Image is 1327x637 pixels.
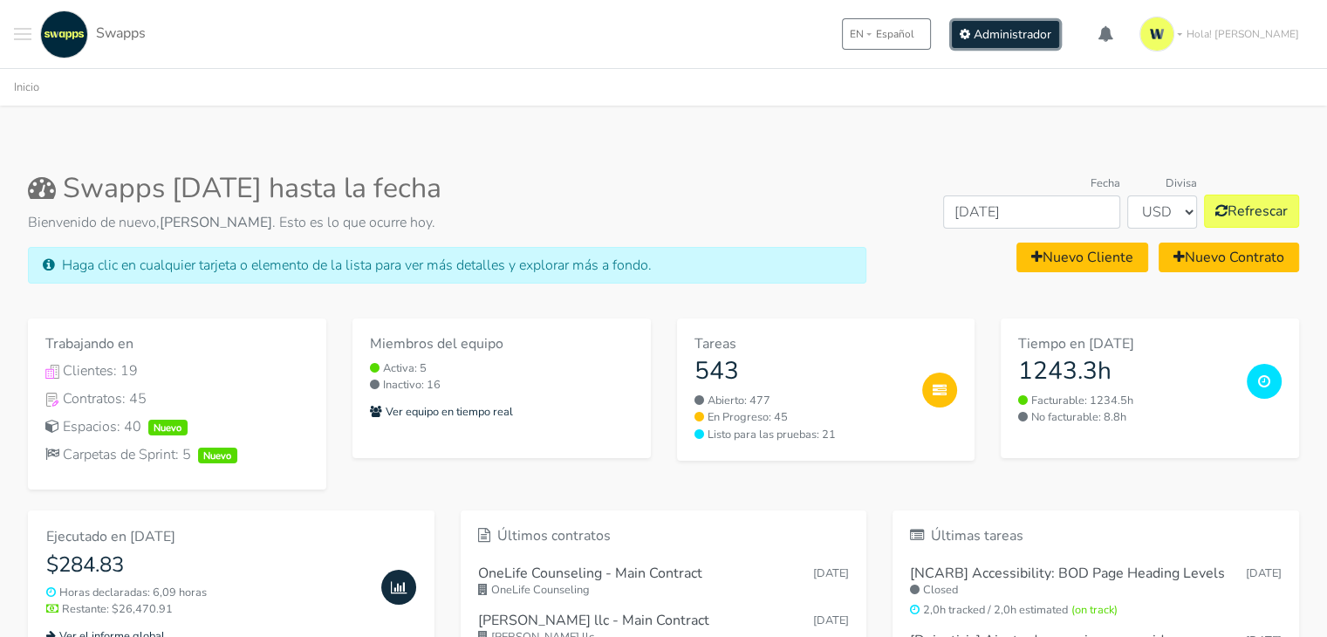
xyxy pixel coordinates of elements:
img: swapps-linkedin-v2.jpg [40,10,88,58]
span: Hola! [PERSON_NAME] [1187,26,1299,42]
button: Refrescar [1204,195,1299,228]
a: Icono ContratosContratos: 45 [45,388,309,409]
h3: 1243.3h [1018,357,1233,387]
small: 2,0h tracked / 2,0h estimated [910,602,1282,619]
span: Nuevo [148,420,188,435]
a: Hola! [PERSON_NAME] [1132,10,1313,58]
button: ENEspañol [842,18,931,50]
h2: Swapps [DATE] hasta la fecha [28,172,866,205]
a: Swapps [36,10,146,58]
a: Nuevo Contrato [1159,243,1299,272]
label: Divisa [1166,175,1197,192]
div: Haga clic en cualquier tarjeta o elemento de la lista para ver más detalles y explorar más a fondo. [28,247,866,284]
h6: Ejecutado en [DATE] [46,529,367,545]
a: En Progreso: 45 [694,409,909,426]
img: Icono de Clientes [45,365,59,379]
a: Icono de ClientesClientes: 19 [45,360,309,381]
a: Nuevo Cliente [1016,243,1148,272]
a: Espacios: 40Nuevo [45,416,309,437]
a: Administrador [952,21,1059,48]
h6: Últimos contratos [478,528,850,545]
h4: $284.83 [46,552,367,578]
small: Horas declaradas: 6,09 horas [46,585,367,601]
a: Abierto: 477 [694,393,909,409]
h6: Tareas [694,336,909,353]
h6: [NCARB] Accessibility: BOD Page Heading Levels [910,565,1225,582]
small: Inactivo: 16 [370,377,633,394]
a: Carpetas de Sprint: 5Nuevo [45,444,309,465]
h6: Miembros del equipo [370,336,633,353]
a: OneLife Counseling - Main Contract [DATE] OneLife Counseling [478,558,850,606]
a: [NCARB] Accessibility: BOD Page Heading Levels [DATE] Closed 2,0h tracked / 2,0h estimated(on track) [910,558,1282,627]
h6: [PERSON_NAME] llc - Main Contract [478,613,709,629]
a: Listo para las pruebas: 21 [694,427,909,443]
div: Espacios: 40 [45,416,309,437]
h6: OneLife Counseling - Main Contract [478,565,702,582]
a: Tareas 543 [694,336,909,386]
span: Nuevo [198,448,237,463]
small: Restante: $26,470.91 [46,601,367,618]
h6: Últimas tareas [910,528,1282,545]
span: Administrador [974,26,1051,43]
h6: Trabajando en [45,336,309,353]
small: OneLife Counseling [478,582,850,599]
a: Inicio [14,79,39,95]
div: Contratos: 45 [45,388,309,409]
small: [DATE] [1246,565,1282,582]
p: Bienvenido de nuevo, . Esto es lo que ocurre hoy. [28,212,866,233]
span: Sep 25, 2025 17:57 [813,613,849,628]
strong: [PERSON_NAME] [160,213,272,232]
img: isotipo-3-3e143c57.png [1139,17,1174,51]
h6: Tiempo en [DATE] [1018,336,1233,353]
small: Ver equipo en tiempo real [370,404,513,420]
button: Toggle navigation menu [14,10,31,58]
span: Swapps [96,24,146,43]
div: Clientes: 19 [45,360,309,381]
div: Carpetas de Sprint: 5 [45,444,309,465]
span: Sep 25, 2025 17:57 [813,565,849,581]
small: Activa: 5 [370,360,633,377]
a: Tiempo en [DATE] 1243.3h Facturable: 1234.5h No facturable: 8.8h [1001,318,1299,458]
small: Closed [910,582,1282,599]
span: Español [876,26,914,42]
label: Fecha [1091,175,1120,192]
small: No facturable: 8.8h [1018,409,1233,426]
span: (on track) [1071,602,1118,618]
img: Icono Contratos [45,393,59,407]
h3: 543 [694,357,909,387]
a: Miembros del equipo Activa: 5 Inactivo: 16 Ver equipo en tiempo real [352,318,651,458]
small: Facturable: 1234.5h [1018,393,1233,409]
